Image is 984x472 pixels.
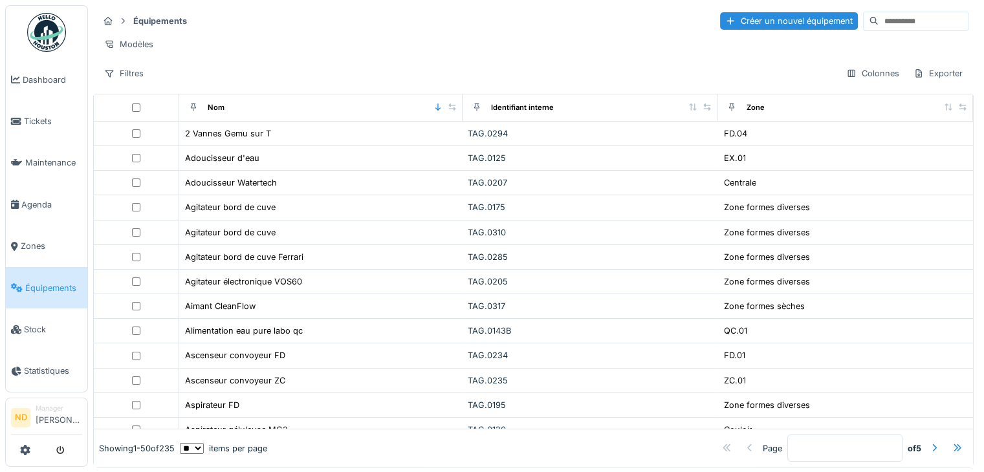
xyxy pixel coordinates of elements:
div: Centrale [723,177,756,189]
span: Dashboard [23,74,82,86]
div: 2 Vannes Gemu sur T [185,127,271,140]
div: Manager [36,403,82,413]
div: TAG.0143B [468,325,713,337]
div: TAG.0310 [468,226,713,239]
div: Zone formes sèches [723,300,804,312]
div: Adoucisseur Watertech [185,177,277,189]
div: TAG.0125 [468,152,713,164]
div: TAG.0120 [468,424,713,436]
span: Tickets [24,115,82,127]
div: Nom [208,102,224,113]
strong: Équipements [128,15,192,27]
a: Équipements [6,267,87,308]
div: TAG.0285 [468,251,713,263]
div: Page [763,442,782,455]
div: items per page [180,442,267,455]
a: ND Manager[PERSON_NAME] [11,403,82,434]
div: Aspirateur géluleuse MG2 [185,424,288,436]
div: Agitateur bord de cuve Ferrari [185,251,303,263]
a: Statistiques [6,350,87,392]
div: Colonnes [840,64,905,83]
div: Alimentation eau pure labo qc [185,325,303,337]
div: Zone formes diverses [723,275,809,288]
div: TAG.0205 [468,275,713,288]
div: TAG.0234 [468,349,713,361]
div: TAG.0195 [468,399,713,411]
li: ND [11,408,30,427]
span: Zones [21,240,82,252]
div: Exporter [908,64,968,83]
div: TAG.0175 [468,201,713,213]
a: Maintenance [6,142,87,184]
div: Zone formes diverses [723,399,809,411]
a: Agenda [6,184,87,225]
li: [PERSON_NAME] [36,403,82,431]
div: TAG.0207 [468,177,713,189]
div: Ascenseur convoyeur FD [185,349,285,361]
div: Agitateur bord de cuve [185,201,276,213]
div: Aspirateur FD [185,399,239,411]
div: Couloir [723,424,752,436]
div: Ascenseur convoyeur ZC [185,374,285,387]
div: Showing 1 - 50 of 235 [99,442,175,455]
div: Zone formes diverses [723,226,809,239]
div: Zone formes diverses [723,201,809,213]
div: TAG.0294 [468,127,713,140]
div: FD.01 [723,349,745,361]
a: Stock [6,308,87,350]
div: Adoucisseur d'eau [185,152,259,164]
div: EX.01 [723,152,745,164]
div: Agitateur bord de cuve [185,226,276,239]
div: Zone formes diverses [723,251,809,263]
span: Maintenance [25,156,82,169]
a: Dashboard [6,59,87,100]
div: Modèles [98,35,159,54]
div: QC.01 [723,325,747,337]
div: Aimant CleanFlow [185,300,256,312]
div: Créer un nouvel équipement [720,12,858,30]
span: Statistiques [24,365,82,377]
div: TAG.0317 [468,300,713,312]
span: Agenda [21,198,82,211]
span: Équipements [25,282,82,294]
img: Badge_color-CXgf-gQk.svg [27,13,66,52]
div: ZC.01 [723,374,745,387]
div: Filtres [98,64,149,83]
a: Zones [6,226,87,267]
div: Agitateur électronique VOS60 [185,275,302,288]
span: Stock [24,323,82,336]
div: Identifiant interne [491,102,554,113]
a: Tickets [6,100,87,142]
div: FD.04 [723,127,747,140]
div: Zone [746,102,764,113]
div: TAG.0235 [468,374,713,387]
strong: of 5 [908,442,921,455]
